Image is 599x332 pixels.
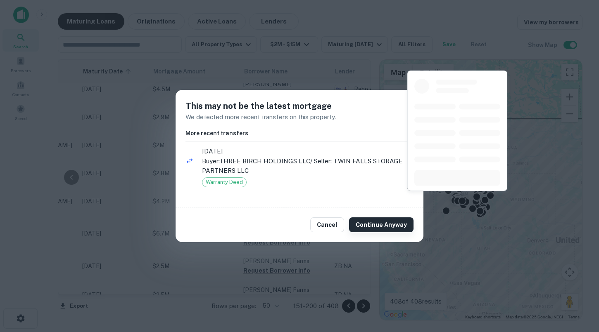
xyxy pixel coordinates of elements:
button: Continue Anyway [349,217,414,232]
h6: More recent transfers [185,129,414,138]
h5: This may not be the latest mortgage [185,100,414,112]
button: Cancel [310,217,344,232]
span: [DATE] [202,146,414,156]
iframe: Chat Widget [558,266,599,306]
p: Buyer: THREE BIRCH HOLDINGS LLC / Seller: TWIN FALLS STORAGE PARTNERS LLC [202,156,414,176]
div: Warranty Deed [202,177,247,187]
span: Warranty Deed [202,178,246,186]
p: We detected more recent transfers on this property. [185,112,414,122]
